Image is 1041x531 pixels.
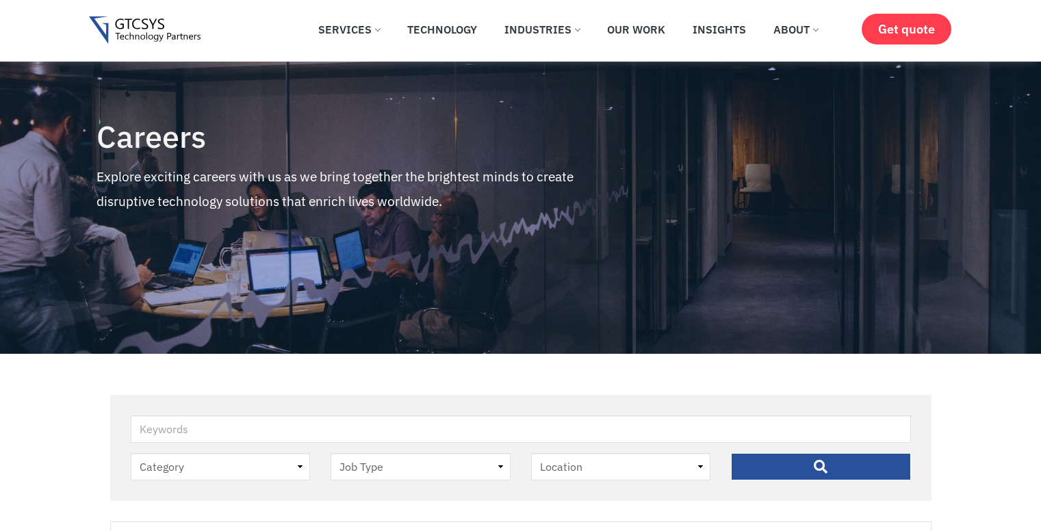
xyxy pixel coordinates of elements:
[597,14,676,44] a: Our Work
[97,120,622,154] h4: Careers
[763,14,828,44] a: About
[862,14,951,44] a: Get quote
[397,14,487,44] a: Technology
[682,14,756,44] a: Insights
[131,415,911,443] input: Keywords
[731,453,911,480] input: 
[878,22,935,36] span: Get quote
[494,14,590,44] a: Industries
[89,16,201,44] img: Gtcsys logo
[97,164,622,213] p: Explore exciting careers with us as we bring together the brightest minds to create disruptive te...
[308,14,390,44] a: Services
